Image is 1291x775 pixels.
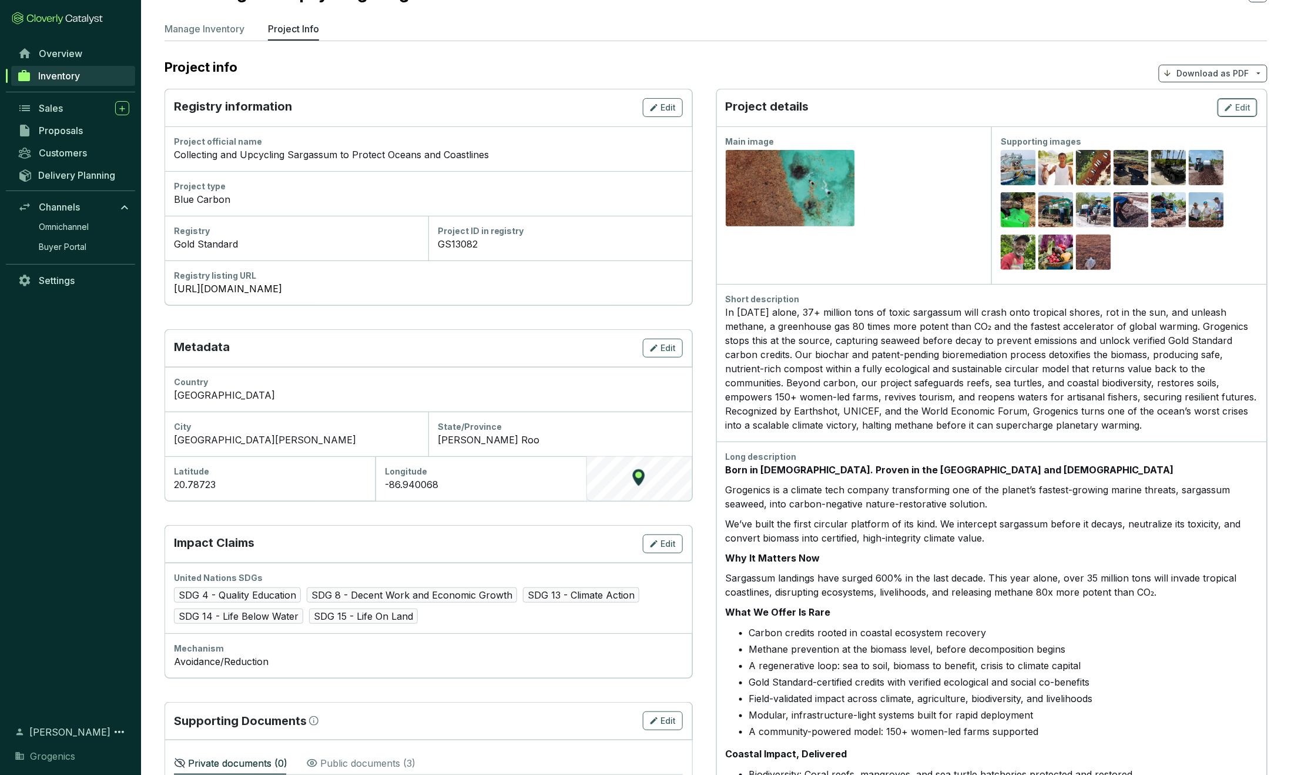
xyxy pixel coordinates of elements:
[39,275,75,286] span: Settings
[726,293,1258,305] div: Short description
[726,136,982,148] div: Main image
[174,339,230,358] p: Metadata
[174,587,301,603] span: SDG 4 - Quality Education
[749,692,1258,706] li: Field-validated impact across climate, agriculture, biodiversity, and livelihoods
[726,98,809,117] p: Project details
[749,724,1258,739] li: A community-powered model: 150+ women-led farms supported
[749,675,1258,689] li: Gold Standard-certified credits with verified ecological and social co-benefits
[726,517,1258,545] p: We’ve built the first circular platform of its kind. We intercept sargassum before it decays, neu...
[726,305,1258,432] div: In [DATE] alone, 37+ million tons of toxic sargassum will crash onto tropical shores, rot in the ...
[174,433,419,447] div: [GEOGRAPHIC_DATA][PERSON_NAME]
[1236,102,1251,113] span: Edit
[661,102,676,113] span: Edit
[12,197,135,217] a: Channels
[12,98,135,118] a: Sales
[438,433,683,447] div: [PERSON_NAME] Roo
[38,70,80,82] span: Inventory
[38,169,115,181] span: Delivery Planning
[29,725,110,739] span: [PERSON_NAME]
[33,218,135,236] a: Omnichannel
[174,421,419,433] div: City
[12,165,135,185] a: Delivery Planning
[726,606,831,618] strong: What We Offer Is Rare
[39,147,87,159] span: Customers
[726,571,1258,599] p: Sargassum landings have surged 600% in the last decade. This year alone, over 35 million tons wil...
[385,466,577,477] div: Longitude
[309,609,418,624] span: SDG 15 - Life On Land
[174,388,683,402] div: [GEOGRAPHIC_DATA]
[643,535,683,553] button: Edit
[726,451,1258,463] div: Long description
[174,225,419,237] div: Registry
[188,756,287,770] p: Private documents ( 0 )
[39,221,89,233] span: Omnichannel
[726,552,820,564] strong: Why It Matters Now
[523,587,639,603] span: SDG 13 - Climate Action
[174,98,292,117] p: Registry information
[726,748,847,760] strong: Coastal Impact, Delivered
[174,181,683,192] div: Project type
[1001,136,1258,148] div: Supporting images
[661,715,676,727] span: Edit
[174,643,683,654] div: Mechanism
[174,282,683,296] a: [URL][DOMAIN_NAME]
[174,270,683,282] div: Registry listing URL
[1218,98,1258,117] button: Edit
[174,609,303,624] span: SDG 14 - Life Below Water
[661,342,676,354] span: Edit
[438,237,683,251] div: GS13082
[39,102,63,114] span: Sales
[39,201,80,213] span: Channels
[643,339,683,358] button: Edit
[33,238,135,256] a: Buyer Portal
[268,22,319,36] p: Project Info
[165,59,249,75] h2: Project info
[12,44,135,64] a: Overview
[12,143,135,163] a: Customers
[12,121,135,141] a: Proposals
[165,22,244,36] p: Manage Inventory
[320,756,415,770] p: Public documents ( 3 )
[174,713,307,729] p: Supporting Documents
[438,225,683,237] div: Project ID in registry
[39,241,86,253] span: Buyer Portal
[174,376,683,388] div: Country
[39,48,82,59] span: Overview
[307,587,517,603] span: SDG 8 - Decent Work and Economic Growth
[643,711,683,730] button: Edit
[1177,68,1249,79] p: Download as PDF
[174,466,366,477] div: Latitude
[174,237,419,251] div: Gold Standard
[749,626,1258,640] li: Carbon credits rooted in coastal ecosystem recovery
[749,659,1258,673] li: A regenerative loop: sea to soil, biomass to benefit, crisis to climate capital
[174,148,683,162] div: Collecting and Upcycling Sargassum to Protect Oceans and Coastlines
[643,98,683,117] button: Edit
[749,642,1258,656] li: Methane prevention at the biomass level, before decomposition begins
[11,66,135,86] a: Inventory
[749,708,1258,722] li: Modular, infrastructure-light systems built for rapid deployment
[726,483,1258,511] p: Grogenics is a climate tech company transforming one of the planet’s fastest-growing marine threa...
[726,464,1174,476] strong: Born in [DEMOGRAPHIC_DATA]. Proven in the [GEOGRAPHIC_DATA] and [DEMOGRAPHIC_DATA]
[661,538,676,550] span: Edit
[174,192,683,206] div: Blue Carbon
[174,477,366,492] div: 20.78723
[385,477,577,492] div: -86.940068
[174,136,683,148] div: Project official name
[174,572,683,584] div: United Nations SDGs
[39,125,83,136] span: Proposals
[30,749,75,763] span: Grogenics
[12,270,135,290] a: Settings
[174,654,683,669] div: Avoidance/Reduction
[438,421,683,433] div: State/Province
[174,535,254,553] p: Impact Claims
